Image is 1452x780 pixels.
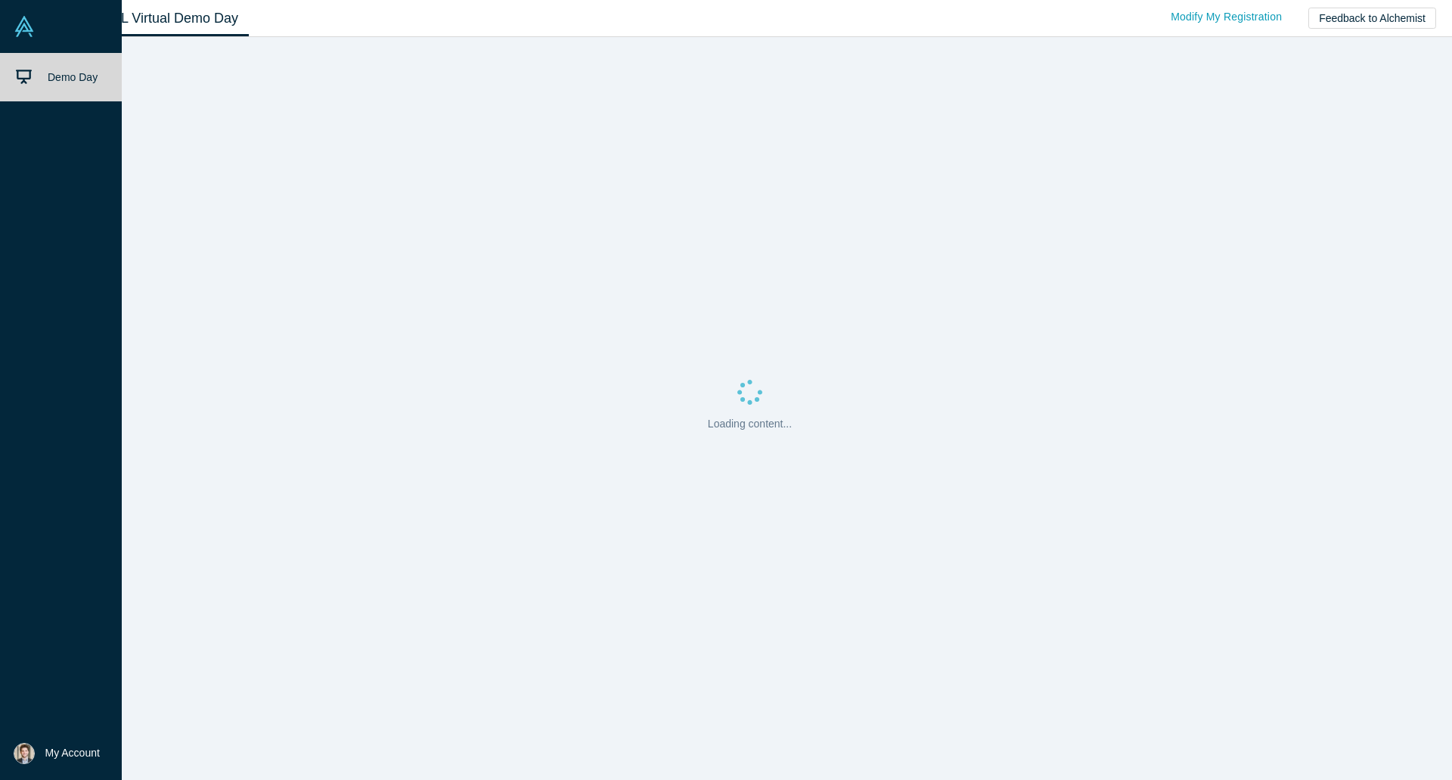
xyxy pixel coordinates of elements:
img: Pietro Decio's Account [14,743,35,764]
span: Demo Day [48,71,98,83]
a: Class XL Virtual Demo Day [64,1,249,36]
span: My Account [45,745,100,761]
button: Feedback to Alchemist [1308,8,1436,29]
img: Alchemist Vault Logo [14,16,35,37]
button: My Account [14,743,100,764]
a: Modify My Registration [1155,4,1298,30]
p: Loading content... [708,416,792,432]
